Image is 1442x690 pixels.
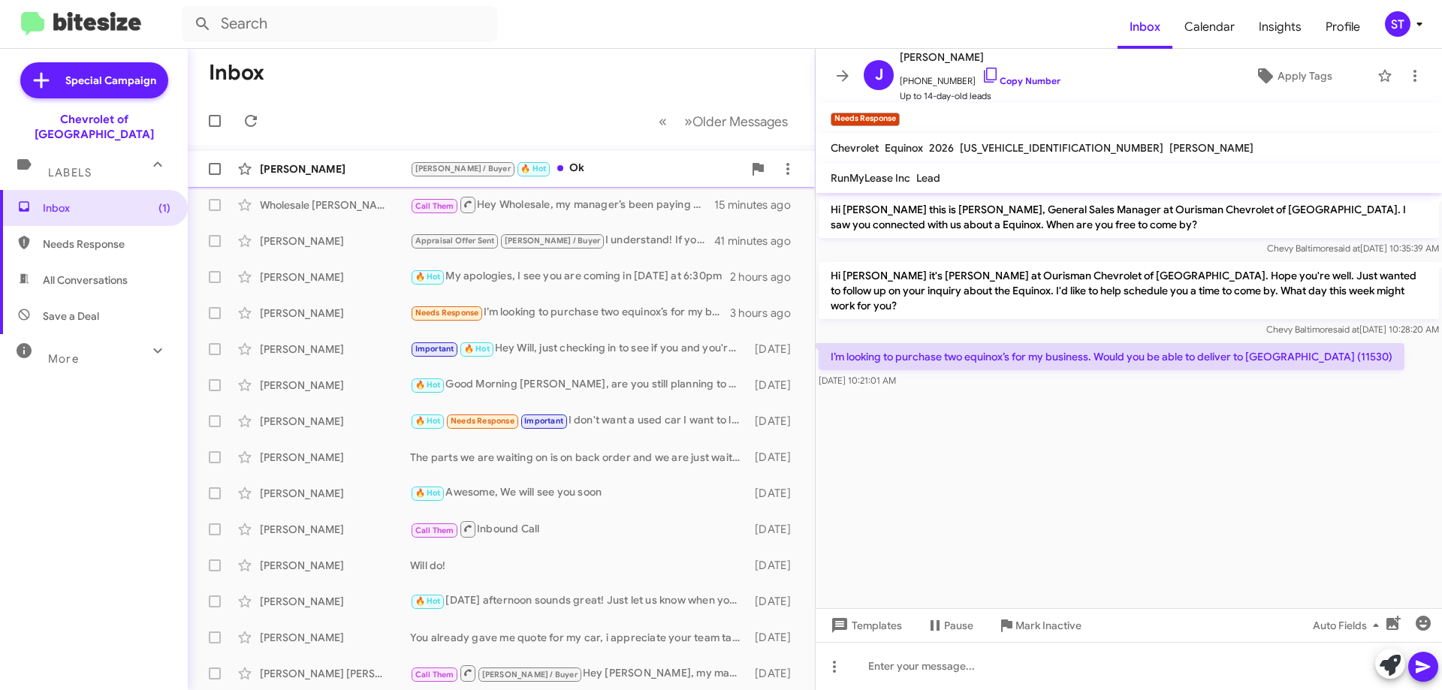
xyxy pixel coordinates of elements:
span: 🔥 Hot [415,488,441,498]
a: Inbox [1118,5,1172,49]
div: Awesome, We will see you soon [410,484,747,502]
span: Labels [48,166,92,179]
div: [PERSON_NAME] [PERSON_NAME] [260,666,410,681]
div: [PERSON_NAME] [260,378,410,393]
span: Pause [944,612,973,639]
div: [PERSON_NAME] [260,234,410,249]
span: Mark Inactive [1015,612,1081,639]
span: [PERSON_NAME] / Buyer [415,164,511,173]
div: You already gave me quote for my car, i appreciate your team taking the time to work on me with t... [410,630,747,645]
button: Pause [914,612,985,639]
div: Hey Wholesale, my manager’s been paying up to 180% over market for trades this week. If yours qua... [410,195,714,214]
span: said at [1334,243,1360,254]
span: 🔥 Hot [464,344,490,354]
div: [DATE] [747,522,803,537]
span: Needs Response [415,308,479,318]
div: The parts we are waiting on is on back order and we are just waiting for the parts to get her to ... [410,450,747,465]
p: Hi [PERSON_NAME] this is [PERSON_NAME], General Sales Manager at Ourisman Chevrolet of [GEOGRAPHI... [819,196,1439,238]
span: Chevy Baltimore [DATE] 10:28:20 AM [1266,324,1439,335]
button: Templates [816,612,914,639]
span: Inbox [43,200,170,215]
span: Equinox [885,141,923,155]
div: 3 hours ago [730,306,803,321]
span: 🔥 Hot [415,416,441,426]
div: [PERSON_NAME] [260,594,410,609]
span: 🔥 Hot [415,596,441,606]
span: Special Campaign [65,73,156,88]
div: 15 minutes ago [714,197,803,212]
span: J [875,63,883,87]
button: Auto Fields [1301,612,1397,639]
span: Needs Response [43,237,170,252]
button: Mark Inactive [985,612,1094,639]
span: [PERSON_NAME] / Buyer [482,670,578,679]
a: Special Campaign [20,62,168,98]
div: [DATE] [747,630,803,645]
a: Profile [1314,5,1372,49]
div: [DATE] [747,594,803,609]
span: Chevrolet [831,141,879,155]
div: [DATE] [747,378,803,393]
div: [DATE] [747,486,803,501]
div: Hey Will, just checking in to see if you and you're wife are available to stop by [DATE]? [410,340,747,357]
div: [DATE] [747,414,803,429]
span: More [48,352,79,366]
div: [DATE] afternoon sounds great! Just let us know when you're able to make it, and we'll be ready t... [410,592,747,610]
span: Calendar [1172,5,1247,49]
div: [DATE] [747,666,803,681]
div: 2 hours ago [730,270,803,285]
div: [PERSON_NAME] [260,306,410,321]
div: [PERSON_NAME] [260,414,410,429]
button: Apply Tags [1216,62,1370,89]
div: Will do! [410,558,747,573]
div: Good Morning [PERSON_NAME], are you still planning to stop by this morning? [410,376,747,393]
span: [US_VEHICLE_IDENTIFICATION_NUMBER] [960,141,1163,155]
span: Lead [916,171,940,185]
span: Call Them [415,201,454,211]
span: 2026 [929,141,954,155]
p: Hi [PERSON_NAME] it's [PERSON_NAME] at Ourisman Chevrolet of [GEOGRAPHIC_DATA]. Hope you're well.... [819,262,1439,319]
span: Call Them [415,526,454,535]
div: Ok [410,160,743,177]
span: (1) [158,200,170,215]
div: [DATE] [747,450,803,465]
span: [PERSON_NAME] / Buyer [505,236,600,246]
button: Next [675,106,797,137]
span: RunMyLease Inc [831,171,910,185]
span: said at [1333,324,1359,335]
div: [PERSON_NAME] [260,558,410,573]
a: Insights [1247,5,1314,49]
span: Up to 14-day-old leads [900,89,1060,104]
div: [PERSON_NAME] [260,486,410,501]
span: Needs Response [451,416,514,426]
input: Search [182,6,497,42]
button: ST [1372,11,1425,37]
nav: Page navigation example [650,106,797,137]
span: Important [415,344,454,354]
h1: Inbox [209,61,264,85]
div: My apologies, I see you are coming in [DATE] at 6:30pm [410,268,730,285]
div: 41 minutes ago [714,234,803,249]
div: I understand! If you’re unsure, how about sending over a pics of your vin and miles? Afterwards, ... [410,232,714,249]
div: [PERSON_NAME] [260,270,410,285]
div: [PERSON_NAME] [260,522,410,537]
span: « [659,112,667,131]
span: All Conversations [43,273,128,288]
span: Appraisal Offer Sent [415,236,495,246]
span: [PERSON_NAME] [900,48,1060,66]
span: 🔥 Hot [415,380,441,390]
span: [PERSON_NAME] [1169,141,1253,155]
span: Auto Fields [1313,612,1385,639]
span: [PHONE_NUMBER] [900,66,1060,89]
span: Call Them [415,670,454,679]
span: » [684,112,692,131]
span: Older Messages [692,113,788,130]
div: I don't want a used car I want to lease a new car [410,412,747,429]
span: 🔥 Hot [520,164,546,173]
div: Hey [PERSON_NAME], my manager’s been paying up to 180% over market for trades this week. If yours... [410,664,747,682]
span: Templates [828,612,902,639]
button: Previous [650,106,676,137]
div: ST [1385,11,1410,37]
